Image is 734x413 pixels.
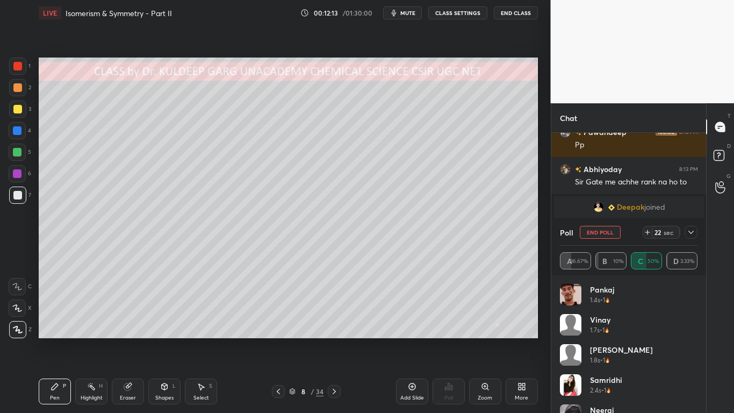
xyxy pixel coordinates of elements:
[560,284,581,305] img: 4e0b2d6469114b6fa2d2722ef9e783f3.jpg
[9,122,31,139] div: 4
[551,104,586,132] p: Chat
[39,6,61,19] div: LIVE
[560,344,581,366] img: default.png
[600,325,602,335] h5: •
[9,165,31,182] div: 6
[551,133,707,331] div: grid
[99,383,103,389] div: H
[644,203,665,211] span: joined
[560,374,581,396] img: 37ac73d4a55045b8837b058fb8a4400a.jpg
[9,79,31,96] div: 2
[400,395,424,401] div: Add Slide
[120,395,136,401] div: Eraser
[316,387,323,396] div: 34
[600,355,603,365] h5: •
[605,297,610,303] img: streak-poll-icon.44701ccd.svg
[9,144,31,161] div: 5
[575,177,698,188] div: Sir Gate me achhe rank na ho to
[605,358,610,363] img: streak-poll-icon.44701ccd.svg
[679,166,698,173] div: 8:13 PM
[560,227,573,238] h4: Poll
[581,163,622,175] h6: Abhiyoday
[605,327,609,333] img: streak-poll-icon.44701ccd.svg
[728,112,731,120] p: T
[603,355,605,365] h5: 1
[494,6,538,19] button: End Class
[590,355,600,365] h5: 1.8s
[606,388,611,393] img: streak-poll-icon.44701ccd.svg
[66,8,172,18] h4: Isomerism & Symmetry - Part II
[616,203,644,211] span: Deepak
[193,395,209,401] div: Select
[593,202,603,212] img: d40200293e2242c98b46295ca579e90b.jpg
[575,140,698,151] div: Pp
[602,325,605,335] h5: 1
[608,204,614,211] img: Learner_Badge_beginner_1_8b307cf2a0.svg
[662,228,675,237] div: sec
[590,284,614,295] h4: Pankaj
[383,6,422,19] button: mute
[172,383,176,389] div: L
[590,374,622,386] h4: samridhi
[580,226,621,239] button: End Poll
[575,167,581,173] img: no-rating-badge.077c3623.svg
[311,388,314,395] div: /
[590,295,600,305] h5: 1.4s
[590,325,600,335] h5: 1.7s
[9,58,31,75] div: 1
[590,386,601,395] h5: 2.4s
[726,172,731,180] p: G
[9,300,32,317] div: X
[590,344,653,355] h4: [PERSON_NAME]
[560,164,571,175] img: 3294cccfdb4940148b5332145f97d2cd.jpg
[604,386,606,395] h5: 1
[9,321,32,338] div: Z
[575,130,581,136] img: no-rating-badge.077c3623.svg
[603,295,605,305] h5: 1
[155,395,174,401] div: Shapes
[50,395,60,401] div: Pen
[560,314,581,336] img: default.png
[515,395,528,401] div: More
[400,9,415,17] span: mute
[9,101,31,118] div: 3
[653,228,662,237] div: 22
[601,386,604,395] h5: •
[590,314,610,325] h4: Vinay
[209,383,212,389] div: S
[9,278,32,295] div: C
[9,187,31,204] div: 7
[727,142,731,150] p: D
[298,388,308,395] div: 8
[81,395,103,401] div: Highlight
[478,395,492,401] div: Zoom
[63,383,66,389] div: P
[560,284,698,413] div: grid
[600,295,603,305] h5: •
[428,6,487,19] button: CLASS SETTINGS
